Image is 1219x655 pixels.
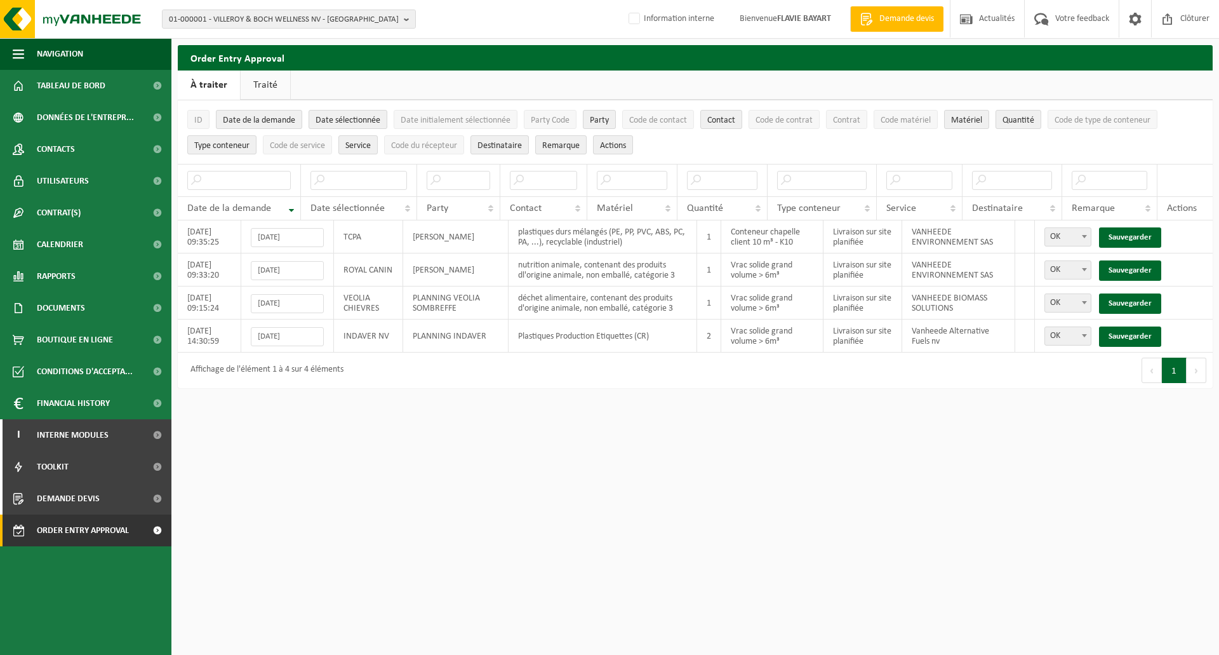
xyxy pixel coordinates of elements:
td: ROYAL CANIN [334,253,403,287]
td: Vanheede Alternative Fuels nv [902,320,1015,353]
td: PLANNING VEOLIA SOMBREFFE [403,287,509,320]
span: Date initialement sélectionnée [401,116,510,125]
span: Utilisateurs [37,165,89,197]
span: Financial History [37,388,110,419]
button: RemarqueRemarque: Activate to sort [535,135,587,154]
span: Code de type de conteneur [1055,116,1150,125]
td: VANHEEDE ENVIRONNEMENT SAS [902,253,1015,287]
span: 01-000001 - VILLEROY & BOCH WELLNESS NV - [GEOGRAPHIC_DATA] [169,10,399,29]
a: Sauvegarder [1099,327,1161,347]
span: Actions [600,141,626,151]
td: [DATE] 09:35:25 [178,220,241,253]
td: Livraison sur site planifiée [823,253,902,287]
a: Traité [241,71,290,100]
button: Actions [593,135,633,154]
td: Livraison sur site planifiée [823,220,902,253]
button: Previous [1142,358,1162,383]
span: Contrat(s) [37,197,81,229]
span: Order entry approval [37,515,129,546]
td: INDAVER NV [334,320,403,353]
button: ContactContact: Activate to sort [700,110,742,129]
span: Date sélectionnée [316,116,380,125]
td: 1 [697,287,721,320]
span: Date de la demande [223,116,295,125]
td: VEOLIA CHIEVRES [334,287,403,320]
span: OK [1044,294,1091,313]
span: Quantité [1003,116,1034,125]
span: Rapports [37,260,76,292]
td: TCPA [334,220,403,253]
button: Code de serviceCode de service: Activate to sort [263,135,332,154]
td: Livraison sur site planifiée [823,320,902,353]
button: ServiceService: Activate to sort [338,135,378,154]
button: 1 [1162,358,1187,383]
span: Code de contrat [756,116,813,125]
a: Demande devis [850,6,943,32]
span: Demande devis [876,13,937,25]
span: OK [1044,227,1091,246]
td: Plastiques Production Etiquettes (CR) [509,320,698,353]
span: Party [590,116,609,125]
span: Données de l'entrepr... [37,102,134,133]
button: PartyParty: Activate to sort [583,110,616,129]
span: Type conteneur [194,141,250,151]
td: [DATE] 09:15:24 [178,287,241,320]
span: Type conteneur [777,203,841,213]
span: ID [194,116,203,125]
span: I [13,419,24,451]
h2: Order Entry Approval [178,45,1213,70]
td: [PERSON_NAME] [403,253,509,287]
td: VANHEEDE ENVIRONNEMENT SAS [902,220,1015,253]
a: Sauvegarder [1099,227,1161,248]
span: OK [1045,327,1091,345]
button: Code de contratCode de contrat: Activate to sort [749,110,820,129]
span: OK [1045,261,1091,279]
span: Contact [707,116,735,125]
span: OK [1044,260,1091,280]
span: Tableau de bord [37,70,105,102]
button: Next [1187,358,1206,383]
span: Actions [1167,203,1197,213]
button: Date initialement sélectionnéeDate initialement sélectionnée: Activate to sort [394,110,517,129]
button: ContratContrat: Activate to sort [826,110,867,129]
span: Calendrier [37,229,83,260]
span: Party [427,203,448,213]
span: OK [1045,294,1091,312]
button: 01-000001 - VILLEROY & BOCH WELLNESS NV - [GEOGRAPHIC_DATA] [162,10,416,29]
span: Party Code [531,116,570,125]
span: Destinataire [972,203,1023,213]
span: Remarque [1072,203,1115,213]
button: Party CodeParty Code: Activate to sort [524,110,576,129]
div: Affichage de l'élément 1 à 4 sur 4 éléments [184,359,343,382]
td: Vrac solide grand volume > 6m³ [721,287,823,320]
span: Demande devis [37,483,100,515]
button: Code du récepteurCode du récepteur: Activate to sort [384,135,464,154]
span: Boutique en ligne [37,324,113,356]
td: [DATE] 14:30:59 [178,320,241,353]
span: Toolkit [37,451,69,483]
span: Matériel [597,203,633,213]
span: Date de la demande [187,203,271,213]
span: Contact [510,203,542,213]
button: Code de type de conteneurCode de type de conteneur: Activate to sort [1048,110,1157,129]
a: À traiter [178,71,240,100]
span: Code de service [270,141,325,151]
td: [PERSON_NAME] [403,220,509,253]
strong: FLAVIE BAYART [777,14,831,24]
button: Code matérielCode matériel: Activate to sort [874,110,938,129]
span: Code matériel [881,116,931,125]
span: Destinataire [477,141,522,151]
span: Service [886,203,916,213]
span: Contacts [37,133,75,165]
td: VANHEEDE BIOMASS SOLUTIONS [902,287,1015,320]
span: Contrat [833,116,860,125]
span: Navigation [37,38,83,70]
label: Information interne [626,10,714,29]
span: Code de contact [629,116,687,125]
button: Date sélectionnéeDate sélectionnée: Activate to sort [309,110,387,129]
td: Vrac solide grand volume > 6m³ [721,320,823,353]
td: [DATE] 09:33:20 [178,253,241,287]
span: Documents [37,292,85,324]
span: Quantité [687,203,723,213]
span: OK [1044,327,1091,346]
